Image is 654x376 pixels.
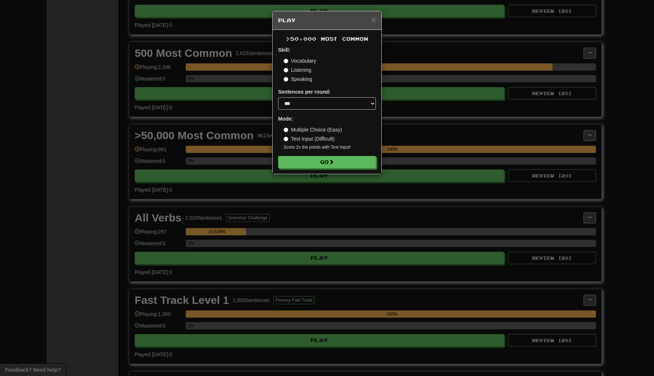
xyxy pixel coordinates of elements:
[284,77,288,82] input: Speaking
[284,135,335,142] label: Text Input (Difficult)
[284,144,376,150] small: Score 2x the points with Text Input !
[278,156,376,168] button: Go
[372,16,376,24] span: ×
[284,137,288,141] input: Text Input (Difficult)
[284,126,342,133] label: Multiple Choice (Easy)
[284,68,288,73] input: Listening
[284,66,311,74] label: Listening
[278,116,293,122] strong: Mode:
[278,47,290,53] strong: Skill:
[284,128,288,132] input: Multiple Choice (Easy)
[284,75,312,83] label: Speaking
[278,88,331,95] label: Sentences per round:
[372,16,376,24] button: Close
[284,59,288,63] input: Vocabulary
[284,57,316,64] label: Vocabulary
[278,17,376,24] h5: Play
[286,36,368,42] span: >50,000 Most Common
